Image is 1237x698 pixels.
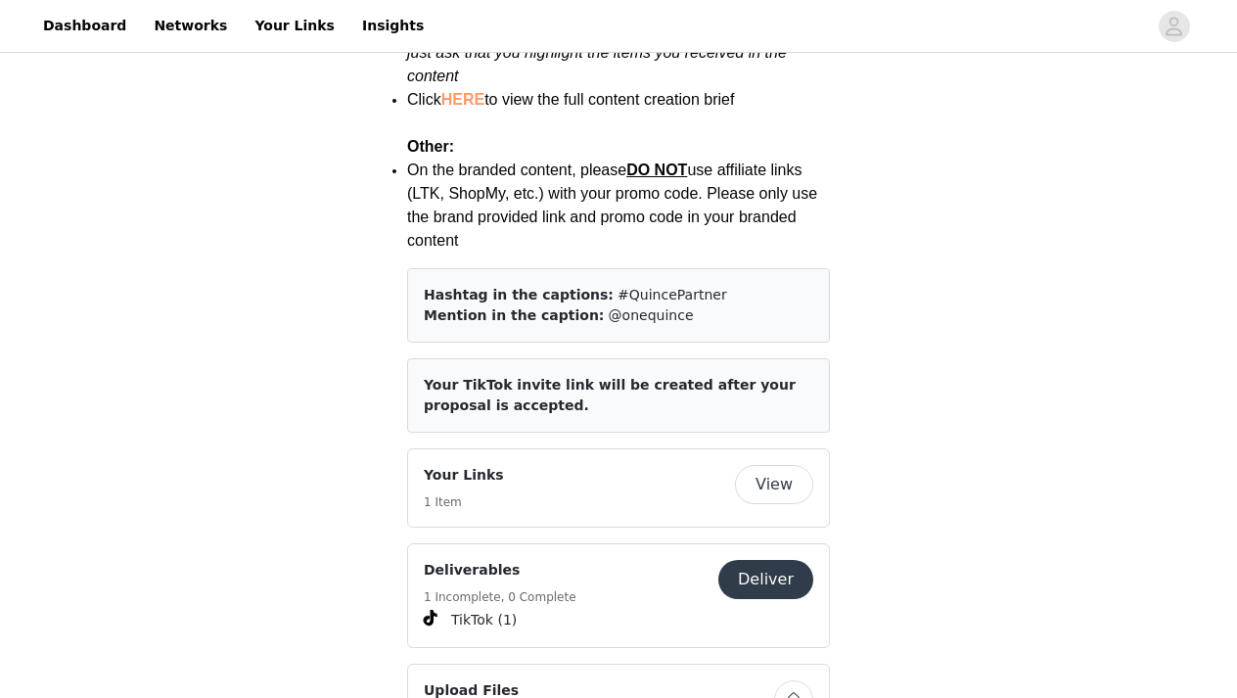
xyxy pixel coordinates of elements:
[1165,11,1183,42] div: avatar
[407,91,734,108] span: Click to view the full content creation brief
[424,588,576,606] h5: 1 Incomplete, 0 Complete
[407,162,817,249] span: On the branded content, please use affiliate links (LTK, ShopMy, etc.) with your promo code. Plea...
[424,307,604,323] span: Mention in the caption:
[31,4,138,48] a: Dashboard
[407,138,454,155] strong: Other:
[243,4,346,48] a: Your Links
[424,287,614,302] span: Hashtag in the captions:
[407,543,830,648] div: Deliverables
[718,560,813,599] button: Deliver
[142,4,239,48] a: Networks
[626,162,687,178] span: DO NOT
[735,465,813,504] button: View
[350,4,435,48] a: Insights
[424,465,504,486] h4: Your Links
[609,307,694,323] span: @onequince
[424,493,504,511] h5: 1 Item
[451,610,517,630] span: TikTok (1)
[424,560,576,581] h4: Deliverables
[618,287,727,302] span: #QuincePartner
[424,377,796,413] span: Your TikTok invite link will be created after your proposal is accepted.
[441,91,484,108] a: HERE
